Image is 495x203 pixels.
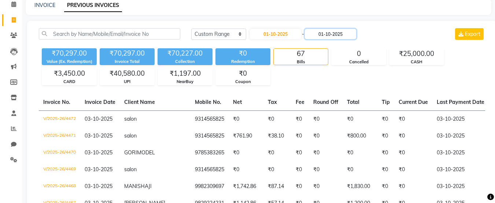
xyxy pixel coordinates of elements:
[229,128,263,144] td: ₹761.90
[216,68,270,79] div: ₹0
[85,116,112,122] span: 03-10-2025
[39,28,180,40] input: Search by Name/Mobile/Email/Invoice No
[394,144,432,161] td: ₹0
[158,79,212,85] div: NearBuy
[43,99,70,105] span: Invoice No.
[85,132,112,139] span: 03-10-2025
[124,99,155,105] span: Client Name
[432,178,489,195] td: 03-10-2025
[229,178,263,195] td: ₹1,742.86
[399,99,428,105] span: Current Due
[158,68,212,79] div: ₹1,197.00
[263,178,291,195] td: ₹87.14
[215,59,270,65] div: Redemption
[432,128,489,144] td: 03-10-2025
[39,110,80,128] td: V/2025-26/4472
[377,161,394,178] td: ₹0
[309,128,343,144] td: ₹0
[296,99,304,105] span: Fee
[124,116,137,122] span: salon
[100,68,154,79] div: ₹40,580.00
[34,2,55,8] a: INVOICE
[343,128,377,144] td: ₹800.00
[437,99,484,105] span: Last Payment Date
[158,48,213,59] div: ₹70,227.00
[233,99,242,105] span: Net
[229,144,263,161] td: ₹0
[85,99,115,105] span: Invoice Date
[291,128,309,144] td: ₹0
[263,144,291,161] td: ₹0
[124,166,137,173] span: salon
[229,161,263,178] td: ₹0
[42,48,97,59] div: ₹70,297.00
[124,149,137,156] span: GORI
[191,110,229,128] td: 9314565825
[191,128,229,144] td: 9314565825
[137,149,155,156] span: MODEL
[309,161,343,178] td: ₹0
[432,144,489,161] td: 03-10-2025
[39,128,80,144] td: V/2025-26/4471
[191,161,229,178] td: 9314565825
[274,49,328,59] div: 67
[100,59,155,65] div: Invoice Total
[377,144,394,161] td: ₹0
[216,79,270,85] div: Coupon
[377,110,394,128] td: ₹0
[39,161,80,178] td: V/2025-26/4469
[215,48,270,59] div: ₹0
[309,110,343,128] td: ₹0
[148,183,152,189] span: JI
[195,99,221,105] span: Mobile No.
[394,178,432,195] td: ₹0
[268,99,277,105] span: Tax
[85,183,112,189] span: 03-10-2025
[39,144,80,161] td: V/2025-26/4470
[465,31,480,37] span: Export
[191,178,229,195] td: 9982309697
[124,183,148,189] span: MANISHA
[305,29,356,39] input: End Date
[309,178,343,195] td: ₹0
[432,110,489,128] td: 03-10-2025
[302,30,304,38] span: -
[332,59,386,65] div: Cancelled
[347,99,359,105] span: Total
[343,161,377,178] td: ₹0
[42,79,96,85] div: CARD
[455,28,484,40] button: Export
[100,79,154,85] div: UPI
[394,110,432,128] td: ₹0
[274,59,328,65] div: Bills
[263,161,291,178] td: ₹0
[394,128,432,144] td: ₹0
[85,149,112,156] span: 03-10-2025
[313,99,338,105] span: Round Off
[39,178,80,195] td: V/2025-26/4468
[291,110,309,128] td: ₹0
[309,144,343,161] td: ₹0
[158,59,213,65] div: Collection
[100,48,155,59] div: ₹70,297.00
[389,49,444,59] div: ₹25,000.00
[343,110,377,128] td: ₹0
[291,178,309,195] td: ₹0
[42,68,96,79] div: ₹3,450.00
[42,59,97,65] div: Value (Ex. Redemption)
[332,49,386,59] div: 0
[432,161,489,178] td: 03-10-2025
[291,161,309,178] td: ₹0
[377,178,394,195] td: ₹0
[85,166,112,173] span: 03-10-2025
[382,99,390,105] span: Tip
[343,178,377,195] td: ₹1,830.00
[263,128,291,144] td: ₹38.10
[124,132,137,139] span: salon
[377,128,394,144] td: ₹0
[389,59,444,65] div: CASH
[250,29,301,39] input: Start Date
[263,110,291,128] td: ₹0
[291,144,309,161] td: ₹0
[229,110,263,128] td: ₹0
